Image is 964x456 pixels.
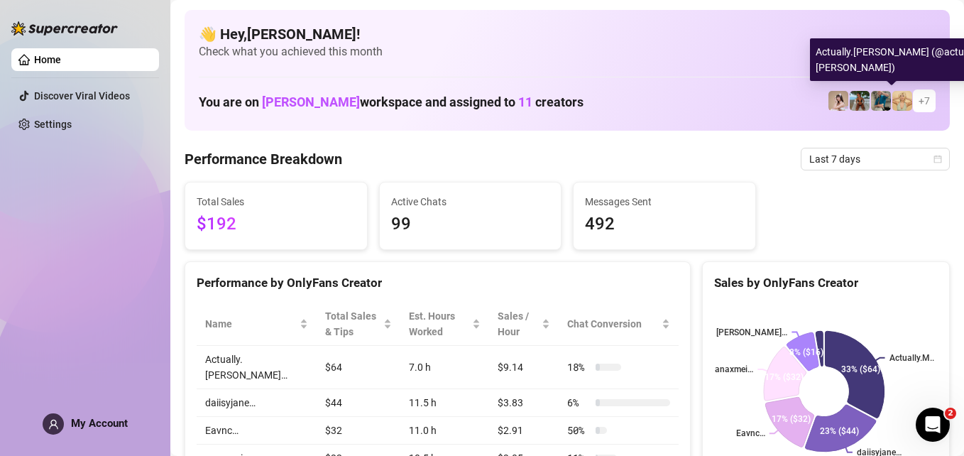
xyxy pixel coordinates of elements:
text: [PERSON_NAME]… [717,327,788,337]
span: Check what you achieved this month [199,44,936,60]
td: $64 [317,346,401,389]
span: 6 % [567,395,590,411]
div: Est. Hours Worked [409,308,469,340]
span: Total Sales [197,194,356,210]
td: Eavnc… [197,417,317,445]
text: Actually.M... [889,353,936,363]
h1: You are on workspace and assigned to creators [199,94,584,110]
span: 99 [391,211,550,238]
span: user [48,419,59,430]
span: Chat Conversion [567,316,659,332]
span: [PERSON_NAME] [262,94,360,109]
span: 50 % [567,423,590,438]
td: Actually.[PERSON_NAME]… [197,346,317,389]
span: 18 % [567,359,590,375]
h4: 👋 Hey, [PERSON_NAME] ! [199,24,936,44]
th: Chat Conversion [559,303,679,346]
a: Settings [34,119,72,130]
img: Libby [850,91,870,111]
span: Name [205,316,297,332]
td: $3.83 [489,389,559,417]
text: Eavnc… [736,429,765,439]
span: 11 [518,94,532,109]
td: 11.0 h [400,417,489,445]
span: $192 [197,211,356,238]
td: 11.5 h [400,389,489,417]
td: $32 [317,417,401,445]
span: Sales / Hour [498,308,539,340]
th: Total Sales & Tips [317,303,401,346]
iframe: Intercom live chat [916,408,950,442]
img: Actually.Maria [892,91,912,111]
span: My Account [71,417,128,430]
div: Sales by OnlyFans Creator [714,273,938,293]
span: Messages Sent [585,194,744,210]
td: $2.91 [489,417,559,445]
span: Last 7 days [809,148,941,170]
span: + 7 [919,93,930,109]
img: anaxmei [828,91,848,111]
td: 7.0 h [400,346,489,389]
img: logo-BBDzfeDw.svg [11,21,118,36]
div: Performance by OnlyFans Creator [197,273,679,293]
img: Eavnc [871,91,891,111]
span: 492 [585,211,744,238]
td: $44 [317,389,401,417]
a: Discover Viral Videos [34,90,130,102]
span: 2 [945,408,956,419]
td: daiisyjane… [197,389,317,417]
text: anaxmei… [716,364,754,374]
span: Active Chats [391,194,550,210]
span: calendar [933,155,942,163]
th: Sales / Hour [489,303,559,346]
a: Home [34,54,61,65]
th: Name [197,303,317,346]
td: $9.14 [489,346,559,389]
span: Total Sales & Tips [325,308,381,340]
h4: Performance Breakdown [185,149,342,169]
